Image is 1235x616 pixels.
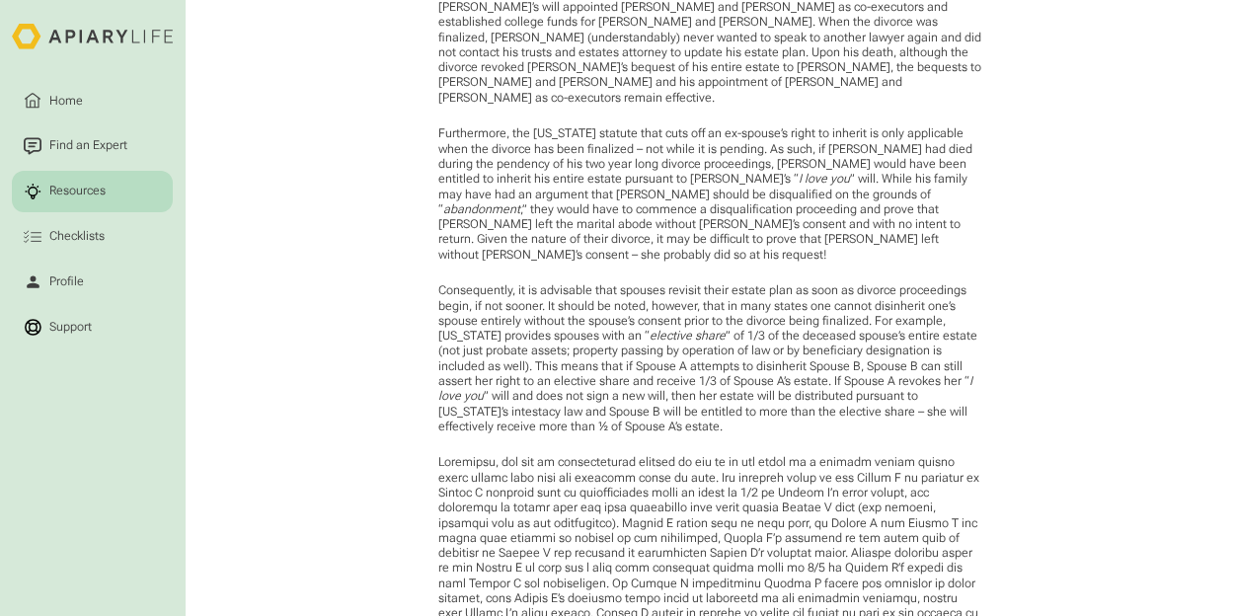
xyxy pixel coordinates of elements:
p: Consequently, it is advisable that spouses revisit their estate plan as soon as divorce proceedin... [438,283,982,434]
a: Resources [12,171,173,213]
div: Checklists [46,228,108,246]
p: ​ [438,266,982,280]
div: Profile [46,272,87,290]
em: elective share [650,329,726,343]
a: Home [12,80,173,122]
a: Find an Expert [12,125,173,168]
a: Support [12,306,173,348]
em: I love you [438,374,972,403]
div: Support [46,318,95,336]
a: Profile [12,261,173,303]
p: Furthermore, the [US_STATE] statute that cuts off an ex-spouse’s right to inherit is only applica... [438,126,982,263]
em: I love you [799,172,850,186]
p: ​ [438,437,982,452]
p: ​ [438,109,982,123]
a: Checklists [12,215,173,258]
div: Home [46,92,86,110]
em: abandonment [443,202,520,216]
div: Resources [46,183,109,200]
div: Find an Expert [46,137,130,155]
